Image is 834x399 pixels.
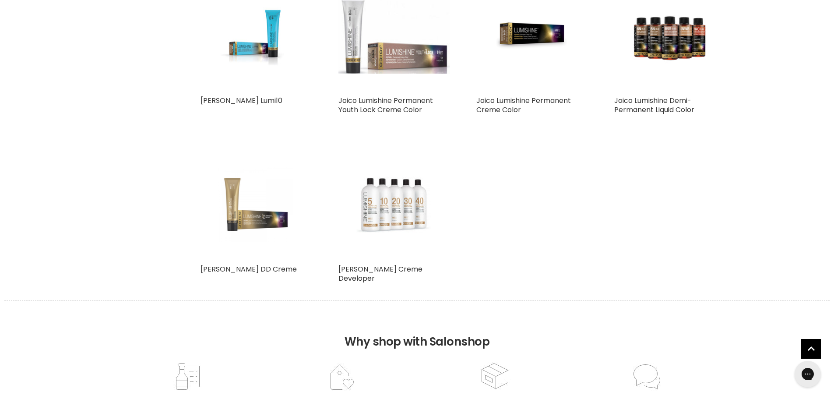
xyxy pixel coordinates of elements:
a: Joico Lumishine DD Creme [201,148,312,260]
iframe: Gorgias live chat messenger [790,358,825,390]
a: Joico Lumishine Permanent Youth Lock Creme Color [338,95,433,115]
a: Joico Lumishine Permanent Creme Color [476,95,571,115]
img: Joico Lumishine DD Creme [219,148,293,260]
a: [PERSON_NAME] Lumi10 [201,95,282,106]
a: Joico Lumishine Demi-Permanent Liquid Color [614,95,694,115]
a: [PERSON_NAME] Creme Developer [338,264,422,283]
a: [PERSON_NAME] DD Creme [201,264,297,274]
a: Joico Lumishine Creme Developer [338,148,450,260]
img: Joico LumiShine Lumi10 [201,4,312,67]
a: Back to top [801,339,821,359]
img: Joico Lumishine Creme Developer [357,148,431,260]
h2: Why shop with Salonshop [4,300,830,362]
span: Back to top [801,339,821,362]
